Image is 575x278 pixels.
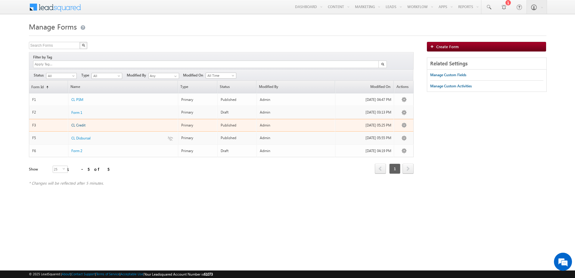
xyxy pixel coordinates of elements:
[335,81,394,93] a: Modified On
[29,180,414,186] div: * Changes will be reflected after 5 minutes.
[204,272,213,276] span: 61073
[127,73,148,78] span: Modified By
[67,166,109,173] div: 1 - 5 of 5
[338,97,391,102] div: [DATE] 04:47 PM
[375,164,386,174] a: prev
[33,54,54,61] div: Filter by Tag
[63,167,67,170] span: select
[427,58,547,70] div: Related Settings
[71,136,91,141] a: CL Disbursal
[257,81,335,93] a: Modified By
[34,73,46,78] span: Status
[430,72,466,78] div: Manage Custom Fields
[29,271,213,277] span: © 2025 LeadSquared | | | | |
[148,73,179,79] input: Type to Search
[381,63,384,66] img: Search
[53,166,63,173] span: 25
[44,85,48,90] span: (sorted ascending)
[338,110,391,115] div: [DATE] 03:13 PM
[181,123,215,128] div: Primary
[436,44,459,49] span: Create Form
[144,272,213,276] span: Your Leadsquared Account Number is
[71,110,82,115] a: Form 1
[29,167,48,172] div: Show
[206,73,236,79] a: All Time
[82,44,85,47] img: Search
[32,148,66,154] div: F6
[338,135,391,141] div: [DATE] 05:55 PM
[120,272,143,276] a: Acceptable Use
[221,110,254,115] div: Draft
[221,135,254,141] div: Published
[92,73,120,79] span: All
[32,97,66,102] div: F1
[71,136,91,140] span: CL Disbursal
[221,97,254,102] div: Published
[221,123,254,128] div: Published
[68,81,178,93] a: Name
[178,81,217,93] span: Type
[32,110,66,115] div: F2
[96,272,120,276] a: Terms of Service
[181,97,215,102] div: Primary
[260,135,332,141] div: Admin
[71,97,83,102] a: CL PSM
[260,148,332,154] div: Admin
[32,123,66,128] div: F3
[221,148,254,154] div: Draft
[260,97,332,102] div: Admin
[430,45,436,48] img: add_icon.png
[389,164,400,174] span: 1
[46,73,77,79] a: All
[181,135,215,141] div: Primary
[430,83,472,89] div: Manage Custom Activities
[34,62,70,67] input: Apply Tag...
[206,73,235,78] span: All Time
[29,22,77,31] span: Manage Forms
[260,110,332,115] div: Admin
[71,123,85,127] span: CL Credit
[92,73,122,79] a: All
[430,70,466,80] a: Manage Custom Fields
[394,81,413,93] span: Actions
[62,272,70,276] a: About
[181,110,215,115] div: Primary
[29,81,68,93] a: Form Id(sorted ascending)
[218,81,256,93] span: Status
[430,81,472,92] a: Manage Custom Activities
[181,148,215,154] div: Primary
[71,123,85,128] a: CL Credit
[32,135,66,141] div: F5
[183,73,206,78] span: Modified On
[71,148,82,153] span: Form 2
[71,148,82,154] a: Form 2
[46,73,75,79] span: All
[260,123,332,128] div: Admin
[71,272,95,276] a: Contact Support
[171,73,179,79] a: Show All Items
[81,73,92,78] span: Type
[338,123,391,128] div: [DATE] 05:25 PM
[338,148,391,154] div: [DATE] 04:19 PM
[402,164,414,174] a: next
